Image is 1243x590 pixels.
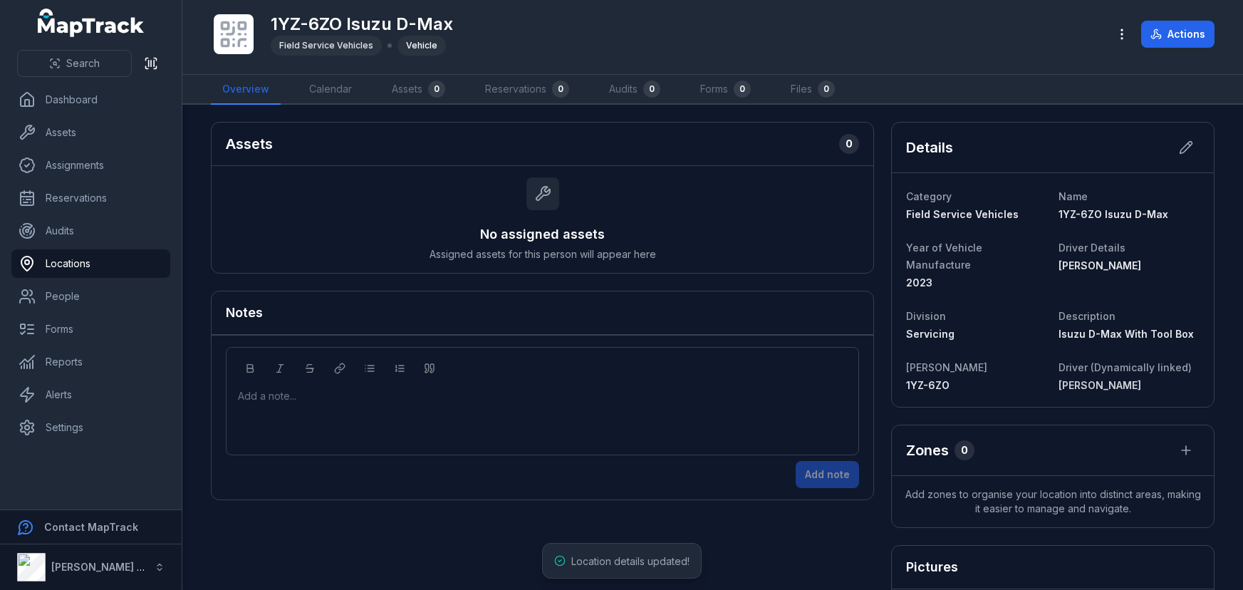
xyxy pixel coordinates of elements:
a: Alerts [11,381,170,409]
h3: Notes [226,303,263,323]
h3: Pictures [906,557,958,577]
h2: Zones [906,440,949,460]
span: Servicing [906,328,955,340]
span: Year of Vehicle Manufacture [906,242,982,271]
span: Search [66,56,100,71]
a: Locations [11,249,170,278]
h2: Assets [226,134,273,154]
div: 0 [839,134,859,154]
a: Reservations [11,184,170,212]
div: 0 [734,81,751,98]
span: 1YZ-6ZO Isuzu D-Max [1059,208,1168,220]
a: Audits [11,217,170,245]
span: 1YZ-6ZO [906,379,950,391]
a: Assets0 [380,75,457,105]
a: Reports [11,348,170,376]
strong: Contact MapTrack [44,521,138,533]
h2: Details [906,138,953,157]
a: Assets [11,118,170,147]
div: 0 [552,81,569,98]
a: Audits0 [598,75,672,105]
button: Search [17,50,132,77]
span: [PERSON_NAME] [1059,259,1141,271]
a: Overview [211,75,281,105]
div: Vehicle [397,36,446,56]
h3: No assigned assets [480,224,605,244]
div: 0 [428,81,445,98]
span: Driver Details [1059,242,1125,254]
a: Forms0 [689,75,762,105]
span: Name [1059,190,1088,202]
span: Field Service Vehicles [279,40,373,51]
a: Calendar [298,75,363,105]
a: Reservations0 [474,75,581,105]
span: Category [906,190,952,202]
span: Isuzu D-Max With Tool Box [1059,328,1194,340]
a: Settings [11,413,170,442]
span: Assigned assets for this person will appear here [430,247,656,262]
button: Actions [1141,21,1215,48]
a: MapTrack [38,9,145,37]
div: 0 [643,81,660,98]
a: [PERSON_NAME] [1059,378,1200,393]
a: People [11,282,170,311]
a: Files0 [779,75,846,105]
span: Field Service Vehicles [906,208,1019,220]
a: Dashboard [11,86,170,114]
span: Location details updated! [571,555,690,567]
span: 2023 [906,276,932,289]
h1: 1YZ-6ZO Isuzu D-Max [271,13,453,36]
div: 0 [818,81,835,98]
div: 0 [955,440,974,460]
span: Driver (Dynamically linked) [1059,361,1192,373]
a: Forms [11,315,170,343]
a: Assignments [11,151,170,180]
span: Division [906,310,946,322]
span: Description [1059,310,1115,322]
span: Add zones to organise your location into distinct areas, making it easier to manage and navigate. [892,476,1214,527]
span: [PERSON_NAME] [906,361,987,373]
strong: [PERSON_NAME] Air [51,561,150,573]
